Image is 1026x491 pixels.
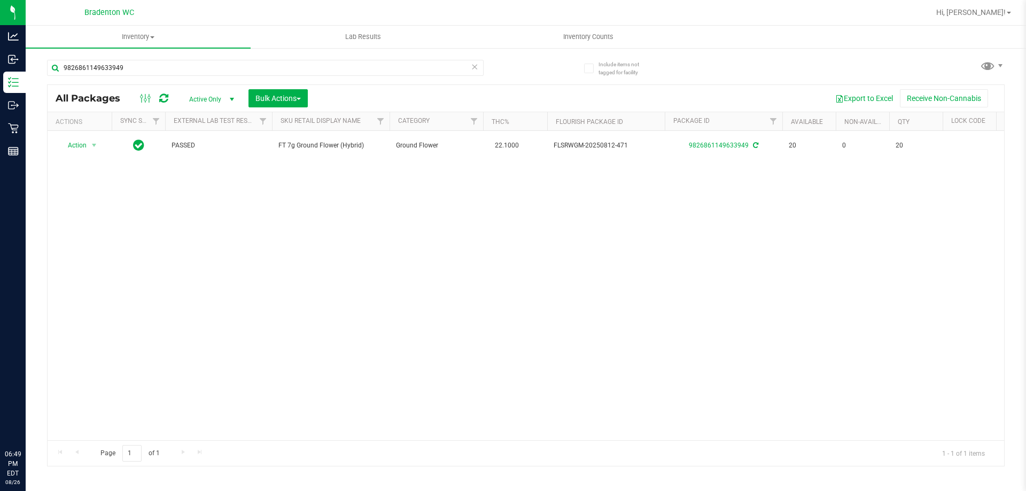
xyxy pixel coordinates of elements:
span: Hi, [PERSON_NAME]! [936,8,1006,17]
a: Filter [147,112,165,130]
span: Bradenton WC [84,8,134,17]
a: 9826861149633949 [689,142,749,149]
a: Filter [465,112,483,130]
a: Flourish Package ID [556,118,623,126]
a: Inventory Counts [476,26,701,48]
inline-svg: Outbound [8,100,19,111]
button: Export to Excel [828,89,900,107]
p: 06:49 PM EDT [5,449,21,478]
span: Bulk Actions [255,94,301,103]
a: Sku Retail Display Name [281,117,361,124]
inline-svg: Retail [8,123,19,134]
span: PASSED [172,141,266,151]
span: Include items not tagged for facility [598,60,652,76]
span: All Packages [56,92,131,104]
a: Available [791,118,823,126]
span: FT 7g Ground Flower (Hybrid) [278,141,383,151]
a: THC% [492,118,509,126]
span: Clear [471,60,478,74]
span: FLSRWGM-20250812-471 [554,141,658,151]
span: Action [58,138,87,153]
inline-svg: Analytics [8,31,19,42]
a: Filter [765,112,782,130]
iframe: Resource center [11,406,43,438]
p: 08/26 [5,478,21,486]
inline-svg: Inbound [8,54,19,65]
button: Bulk Actions [248,89,308,107]
a: Lab Results [251,26,476,48]
inline-svg: Inventory [8,77,19,88]
a: Non-Available [844,118,892,126]
span: 1 - 1 of 1 items [934,445,993,461]
span: 20 [789,141,829,151]
a: Inventory [26,26,251,48]
span: 22.1000 [489,138,524,153]
span: Lab Results [331,32,395,42]
span: 20 [896,141,936,151]
span: Inventory Counts [549,32,628,42]
input: 1 [122,445,142,462]
div: Actions [56,118,107,126]
input: Search Package ID, Item Name, SKU, Lot or Part Number... [47,60,484,76]
button: Receive Non-Cannabis [900,89,988,107]
a: Lock Code [951,117,985,124]
a: Filter [372,112,390,130]
a: Category [398,117,430,124]
a: Package ID [673,117,710,124]
span: Inventory [26,32,251,42]
span: Page of 1 [91,445,168,462]
inline-svg: Reports [8,146,19,157]
a: External Lab Test Result [174,117,258,124]
a: Sync Status [120,117,161,124]
a: Filter [254,112,272,130]
span: Ground Flower [396,141,477,151]
span: Sync from Compliance System [751,142,758,149]
span: 0 [842,141,883,151]
span: In Sync [133,138,144,153]
a: Qty [898,118,910,126]
span: select [88,138,101,153]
